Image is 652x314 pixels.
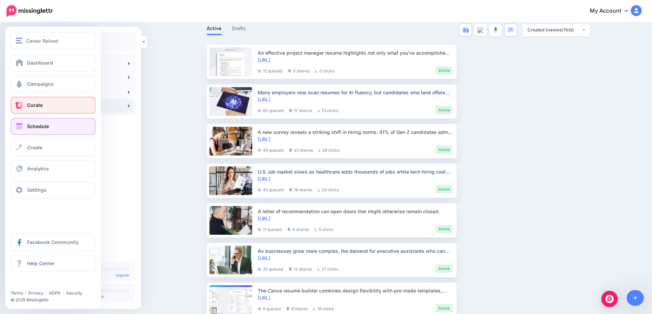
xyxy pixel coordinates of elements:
img: pointer-grey.png [318,188,320,192]
img: Missinglettr [7,5,53,17]
span: Dashboard [27,60,53,66]
a: Privacy [28,290,43,296]
li: 6 queued [258,304,281,312]
span: | [46,290,47,296]
a: [URL] [258,255,270,261]
img: pointer-grey.png [315,228,317,231]
img: share-grey.png [286,307,290,311]
a: [URL] [258,216,270,221]
a: Facebook Community [11,234,95,251]
li: Active [436,304,452,312]
a: Settings [11,181,95,199]
li: 45 queued [258,146,283,154]
a: [URL] [258,295,270,301]
img: pointer-grey.png [315,69,318,73]
img: pointer-grey.png [318,149,321,152]
span: | [25,290,26,296]
a: Help Center [11,255,95,272]
a: Campaigns [11,76,95,93]
div: Open Intercom Messenger [601,291,618,307]
img: pointer-grey.png [313,307,316,311]
li: 42 queued [258,185,283,193]
button: Created (newest first) [522,24,590,36]
a: My Account [583,3,642,19]
li: Active [436,264,452,273]
li: 18 clicks [313,304,334,312]
img: video--grey.png [477,27,484,33]
li: 0 shares [288,66,310,74]
li: 13 clicks [318,106,338,114]
a: Schedule [11,118,95,135]
div: The Canva resume builder combines design flexibility with pre-made templates, giving job seekers ... [258,287,452,294]
a: Active [207,24,222,32]
li: 60 queued [258,106,283,114]
img: clock-grey-darker.png [258,268,261,271]
img: clock-grey-darker.png [258,188,261,192]
a: [URL] [258,57,270,63]
img: share-grey.png [287,228,291,231]
span: Settings [27,187,47,193]
li: 0 clicks [315,66,334,74]
img: menu.png [16,38,23,44]
span: Curate [27,102,43,108]
div: A letter of recommendation can open doors that might otherwise remain closed. [258,208,452,215]
a: Dashboard [11,54,95,71]
li: Active [436,106,452,114]
span: Facebook Community [27,239,79,245]
li: 23 clicks [318,185,339,193]
iframe: Twitter Follow Button [11,281,63,287]
li: Active [436,225,452,233]
li: 27 clicks [317,264,338,273]
li: 18 shares [289,185,312,193]
li: 5 clicks [315,225,333,233]
div: Many employers now scan resumes for AI fluency, but candidates who land offers are the ones who s... [258,89,452,96]
a: [URL] [258,176,270,182]
a: [URL] [258,136,270,142]
li: Active [436,185,452,193]
a: Security [66,290,82,296]
li: © 2025 Missinglettr [11,297,100,303]
img: microphone-grey.png [493,27,498,33]
span: Create [27,145,42,150]
img: share-grey.png [289,188,292,192]
li: 25 queued [258,264,283,273]
div: An effective project manager resume highlights not only what you’ve accomplished but also how you... [258,49,452,56]
a: Analytics [11,160,95,177]
img: share-grey.png [289,148,292,152]
span: Help Center [27,260,55,266]
li: 28 clicks [318,146,340,154]
img: share-grey.png [289,267,292,271]
li: Active [436,66,452,74]
div: Created (newest first) [527,27,582,33]
a: Terms [11,290,23,296]
img: clock-grey-darker.png [258,228,261,231]
div: A new survey reveals a striking shift in hiring norms: 41% of Gen Z candidates admit to ghosting ... [258,128,452,136]
a: GDPR [49,290,61,296]
img: clock-grey-darker.png [258,109,261,112]
span: Career Reload [26,37,58,45]
div: U.S. job market slows as healthcare adds thousands of jobs while tech hiring cools. See why healt... [258,168,452,175]
li: Active [436,146,452,154]
a: Create [11,139,95,156]
img: clock-grey-darker.png [258,69,261,73]
span: Schedule [27,123,49,129]
a: Drafts [232,24,246,32]
img: share-grey.png [288,69,291,73]
li: 11 queued [258,225,282,233]
a: [URL] [258,97,270,103]
img: clock-grey-darker.png [258,307,261,311]
div: As businesses grow more complex, the demand for executive assistants who can rise to this challen... [258,247,452,255]
span: Analytics [27,166,49,172]
li: 12 shares [289,264,312,273]
img: share-grey.png [289,109,292,112]
img: clock-grey-darker.png [258,149,261,152]
img: pointer-grey.png [318,109,320,112]
li: 8 shares [286,304,308,312]
button: Career Reload [11,32,95,49]
img: pointer-grey.png [317,268,320,271]
li: 12 queued [258,66,282,74]
img: article-blue.png [462,27,469,33]
li: 4 shares [287,225,309,233]
span: Campaigns [27,81,54,87]
li: 17 shares [289,106,312,114]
